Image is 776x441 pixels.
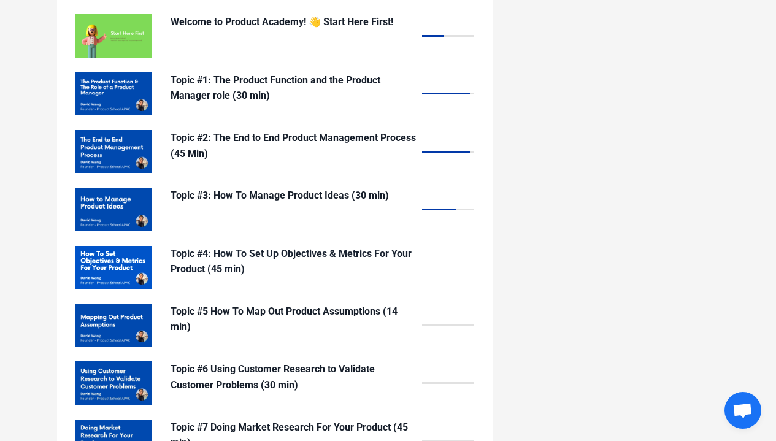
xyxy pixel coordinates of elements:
img: bJZA07oxTfSiGzq5XsGK_2.png [75,188,152,231]
p: Topic #6 Using Customer Research to Validate Customer Problems (30 min) [171,361,416,393]
p: Topic #3: How To Manage Product Ideas (30 min) [171,188,416,204]
a: Topic #1: The Product Function and the Product Manager role (30 min) [75,72,474,115]
img: Ojh7LhkSCyrkb4YIvwSA_PM_Fundamentals_Course_Covers_11.jpg [75,361,152,404]
div: 打開聊天 [724,392,761,429]
a: Topic #5 How To Map Out Product Assumptions (14 min) [75,304,474,347]
img: tknVzGffQJ530OqAxotV_WV5ypnCESZOW9V9ZVx8w_3.jpeg [75,246,152,289]
img: qfT5Dbt4RVCEPsaf5Xkt_PM_Fundamentals_Course_Covers_11.png [75,304,152,347]
p: Topic #4: How To Set Up Objectives & Metrics For Your Product (45 min) [171,246,416,277]
a: Welcome to Product Academy! 👋 Start Here First! [75,14,474,57]
a: Topic #4: How To Set Up Objectives & Metrics For Your Product (45 min) [75,246,474,289]
a: Topic #3: How To Manage Product Ideas (30 min) [75,188,474,231]
p: Topic #2: The End to End Product Management Process (45 Min) [171,130,416,161]
a: Topic #2: The End to End Product Management Process (45 Min) [75,130,474,173]
img: jM7susQQByItGTFkmNcX_The_Product_Function_The_Role_of_a_Product_Manager.png [75,72,152,115]
p: Topic #5 How To Map Out Product Assumptions (14 min) [171,304,416,335]
img: erCIJdHlSKaMrjHPr65h_Product_School_mini_courses_1.png [75,14,152,57]
p: Topic #1: The Product Function and the Product Manager role (30 min) [171,72,416,104]
a: Topic #6 Using Customer Research to Validate Customer Problems (30 min) [75,361,474,404]
img: oBRXDkHNT6OSNHPjiEAj_PM_Fundamentals_Course_Covers_6.png [75,130,152,173]
p: Welcome to Product Academy! 👋 Start Here First! [171,14,416,30]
